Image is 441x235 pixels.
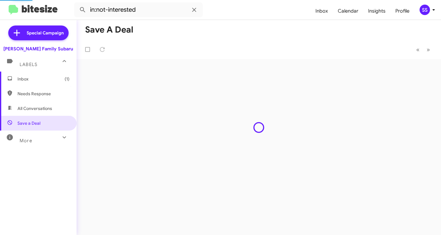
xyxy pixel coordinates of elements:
input: Search [74,2,203,17]
a: Calendar [333,2,363,20]
span: Labels [20,62,37,67]
span: Inbox [17,76,70,82]
h1: Save a Deal [85,25,133,35]
span: (1) [65,76,70,82]
button: Next [423,43,434,56]
a: Special Campaign [8,25,69,40]
nav: Page navigation example [413,43,434,56]
span: Save a Deal [17,120,40,126]
span: Needs Response [17,91,70,97]
span: « [416,46,420,53]
a: Insights [363,2,390,20]
div: [PERSON_NAME] Family Subaru [3,46,73,52]
button: Previous [413,43,423,56]
span: All Conversations [17,105,52,112]
div: SS [420,5,430,15]
a: Inbox [311,2,333,20]
span: Special Campaign [27,30,64,36]
a: Profile [390,2,414,20]
button: SS [414,5,434,15]
span: » [427,46,430,53]
span: More [20,138,32,143]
